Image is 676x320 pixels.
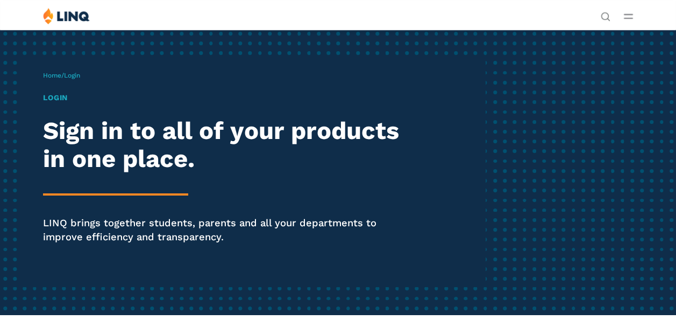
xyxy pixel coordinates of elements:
span: Login [64,72,80,79]
a: Home [43,72,61,79]
span: / [43,72,80,79]
button: Open Search Bar [601,11,610,20]
nav: Utility Navigation [601,8,610,20]
h1: Login [43,92,415,103]
h2: Sign in to all of your products in one place. [43,117,415,173]
p: LINQ brings together students, parents and all your departments to improve efficiency and transpa... [43,216,415,245]
img: LINQ | K‑12 Software [43,8,90,24]
button: Open Main Menu [624,10,633,22]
